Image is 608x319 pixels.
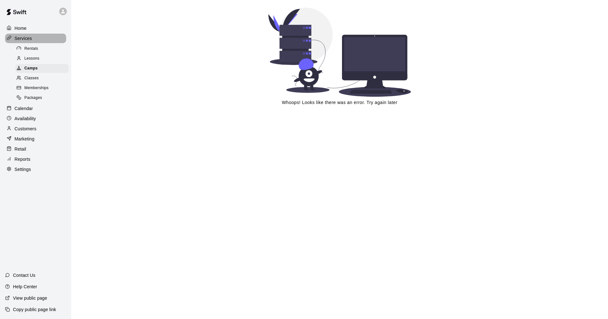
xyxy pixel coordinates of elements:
p: Reports [15,156,30,162]
a: Lessons [15,54,71,63]
p: Home [15,25,27,31]
div: Classes [15,74,69,83]
img: Error! [263,8,416,97]
p: Services [15,35,32,42]
span: Lessons [24,55,40,62]
a: Settings [5,165,66,174]
a: Packages [15,93,71,103]
div: Rentals [15,44,69,53]
a: Calendar [5,104,66,113]
span: Memberships [24,85,48,91]
a: Availability [5,114,66,123]
a: Services [5,34,66,43]
p: Retail [15,146,26,152]
p: Copy public page link [13,306,56,313]
span: Packages [24,95,42,101]
span: Rentals [24,46,38,52]
p: Customers [15,126,36,132]
p: Availability [15,115,36,122]
p: Marketing [15,136,35,142]
a: Classes [15,74,71,83]
a: Rentals [15,44,71,54]
p: Calendar [15,105,33,112]
p: Settings [15,166,31,173]
div: Packages [15,94,69,102]
a: Retail [5,144,66,154]
span: Camps [24,65,38,72]
div: Lessons [15,54,69,63]
p: Help Center [13,283,37,290]
div: Memberships [15,84,69,93]
p: Contact Us [13,272,35,278]
a: Reports [5,154,66,164]
div: Camps [15,64,69,73]
span: Classes [24,75,39,81]
a: Marketing [5,134,66,144]
a: Memberships [15,83,71,93]
p: Whoops! Looks like there was an error. Try again later [282,99,397,106]
a: Camps [15,64,71,74]
a: Home [5,23,66,33]
a: Customers [5,124,66,133]
p: View public page [13,295,47,301]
